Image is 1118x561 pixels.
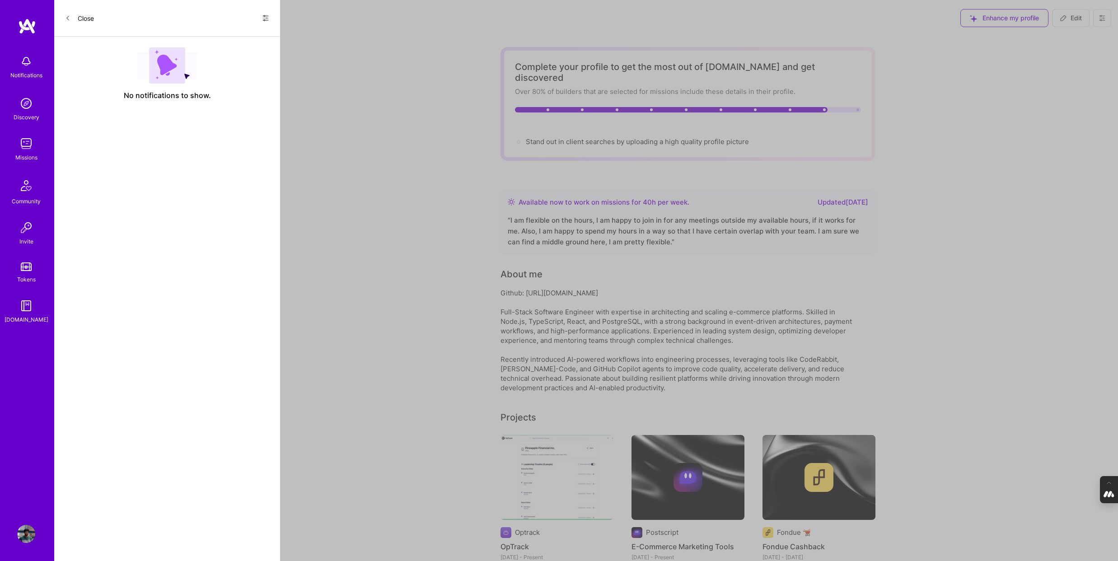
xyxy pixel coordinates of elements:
img: User Avatar [17,525,35,543]
img: Invite [17,219,35,237]
div: Community [12,196,41,206]
div: [DOMAIN_NAME] [5,315,48,324]
div: Tokens [17,275,36,284]
a: User Avatar [15,525,37,543]
span: No notifications to show. [124,91,211,100]
img: logo [18,18,36,34]
img: Community [15,175,37,196]
img: empty [137,47,197,84]
div: Missions [15,153,37,162]
img: guide book [17,297,35,315]
button: Close [65,11,94,25]
div: Invite [19,237,33,246]
img: tokens [21,262,32,271]
img: teamwork [17,135,35,153]
img: discovery [17,94,35,112]
div: Discovery [14,112,39,122]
